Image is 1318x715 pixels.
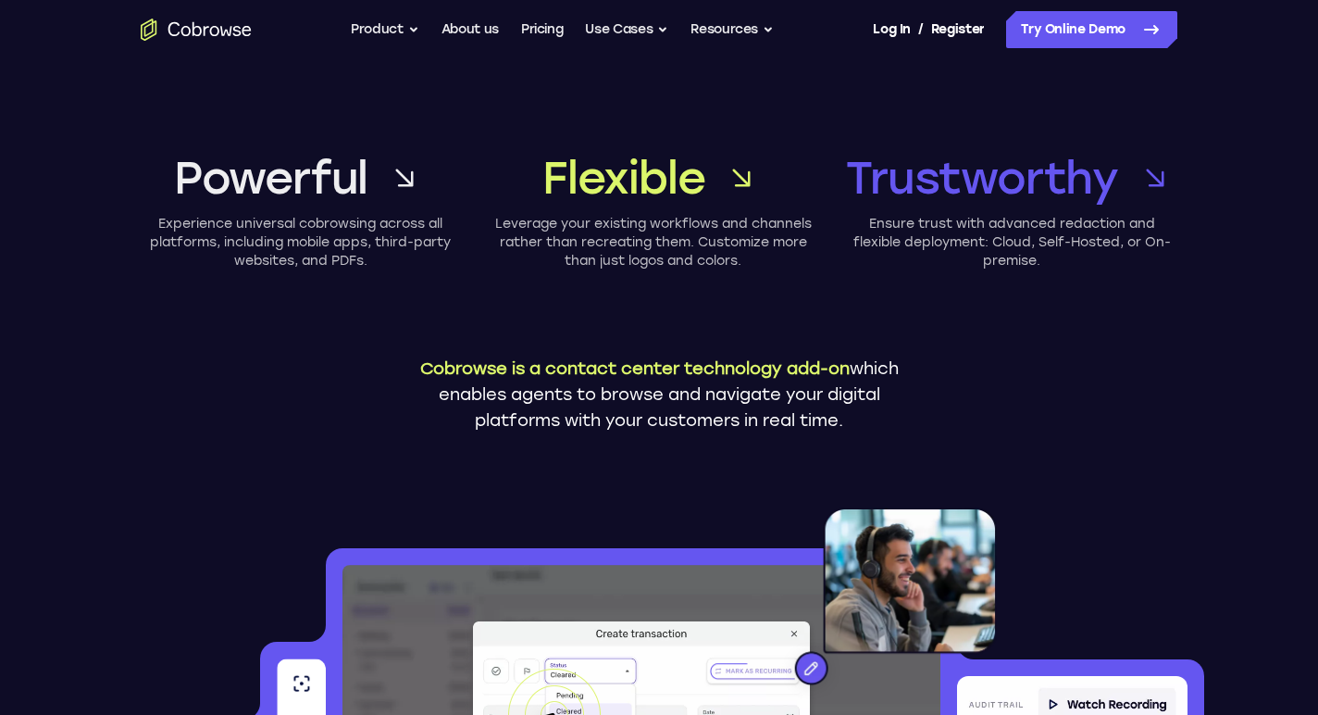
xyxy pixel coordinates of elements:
[931,11,985,48] a: Register
[141,215,460,270] p: Experience universal cobrowsing across all platforms, including mobile apps, third-party websites...
[493,148,813,207] a: Flexible
[420,358,850,379] span: Cobrowse is a contact center technology add-on
[1006,11,1177,48] a: Try Online Demo
[846,148,1118,207] span: Trustworthy
[873,11,910,48] a: Log In
[710,508,997,704] img: An agent with a headset
[918,19,924,41] span: /
[404,356,914,433] p: which enables agents to browse and navigate your digital platforms with your customers in real time.
[542,148,704,207] span: Flexible
[174,148,367,207] span: Powerful
[690,11,774,48] button: Resources
[493,215,813,270] p: Leverage your existing workflows and channels rather than recreating them. Customize more than ju...
[351,11,419,48] button: Product
[846,215,1177,270] p: Ensure trust with advanced redaction and flexible deployment: Cloud, Self-Hosted, or On-premise.
[141,148,460,207] a: Powerful
[521,11,564,48] a: Pricing
[441,11,499,48] a: About us
[585,11,668,48] button: Use Cases
[141,19,252,41] a: Go to the home page
[846,148,1177,207] a: Trustworthy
